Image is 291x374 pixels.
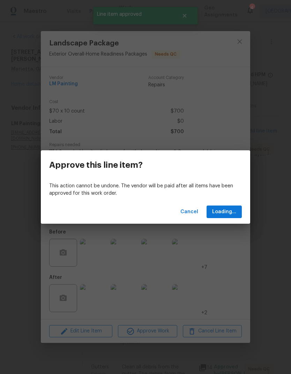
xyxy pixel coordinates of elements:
button: Cancel [178,206,201,218]
p: This action cannot be undone. The vendor will be paid after all items have been approved for this... [49,182,242,197]
h3: Approve this line item? [49,160,143,170]
span: Loading... [212,208,236,216]
span: Cancel [180,208,198,216]
button: Loading... [207,206,242,218]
